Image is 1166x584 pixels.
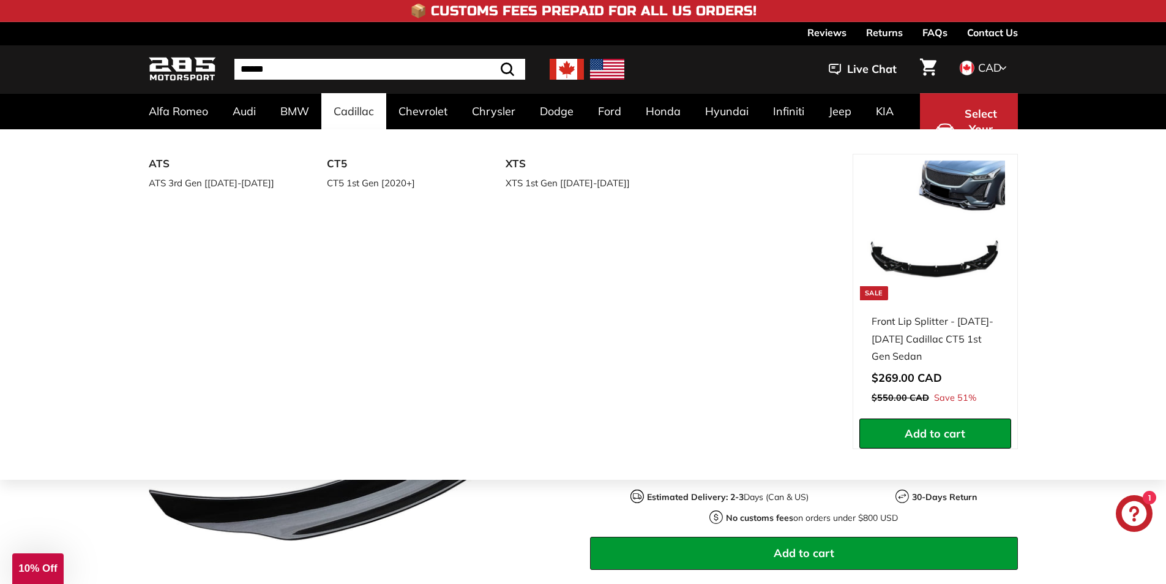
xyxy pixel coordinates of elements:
[934,390,976,406] span: Save 51%
[586,93,633,129] a: Ford
[590,537,1018,570] button: Add to cart
[234,59,525,80] input: Search
[978,61,1001,75] span: CAD
[922,22,947,43] a: FAQs
[633,93,693,129] a: Honda
[327,154,471,174] a: CT5
[647,491,809,504] p: Days (Can & US)
[12,553,64,584] div: 10% Off
[149,55,216,84] img: Logo_285_Motorsport_areodynamics_components
[807,22,846,43] a: Reviews
[149,174,293,192] a: ATS 3rd Gen [[DATE]-[DATE]]
[859,419,1011,449] button: Add to cart
[149,154,293,174] a: ATS
[872,371,942,385] span: $269.00 CAD
[774,546,834,560] span: Add to cart
[268,93,321,129] a: BMW
[960,106,1002,153] span: Select Your Vehicle
[726,512,898,525] p: on orders under $800 USD
[693,93,761,129] a: Hyundai
[859,154,1011,419] a: Sale cadillac ct5 2020 Front Lip Splitter - [DATE]-[DATE] Cadillac CT5 1st Gen Sedan Save 51%
[864,93,906,129] a: KIA
[726,512,793,523] strong: No customs fees
[18,563,57,574] span: 10% Off
[327,174,471,192] a: CT5 1st Gen [2020+]
[321,93,386,129] a: Cadillac
[865,161,1005,300] img: cadillac ct5 2020
[817,93,864,129] a: Jeep
[136,93,220,129] a: Alfa Romeo
[460,93,528,129] a: Chrysler
[967,22,1018,43] a: Contact Us
[761,93,817,129] a: Infiniti
[913,48,944,90] a: Cart
[866,22,903,43] a: Returns
[905,427,965,441] span: Add to cart
[860,286,888,300] div: Sale
[386,93,460,129] a: Chevrolet
[506,174,650,192] a: XTS 1st Gen [[DATE]-[DATE]]
[872,313,999,365] div: Front Lip Splitter - [DATE]-[DATE] Cadillac CT5 1st Gen Sedan
[912,491,977,502] strong: 30-Days Return
[813,54,913,85] button: Live Chat
[872,392,929,403] span: $550.00 CAD
[220,93,268,129] a: Audi
[506,154,650,174] a: XTS
[1112,495,1156,535] inbox-online-store-chat: Shopify online store chat
[528,93,586,129] a: Dodge
[847,61,897,77] span: Live Chat
[410,4,757,18] h4: 📦 Customs Fees Prepaid for All US Orders!
[647,491,744,502] strong: Estimated Delivery: 2-3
